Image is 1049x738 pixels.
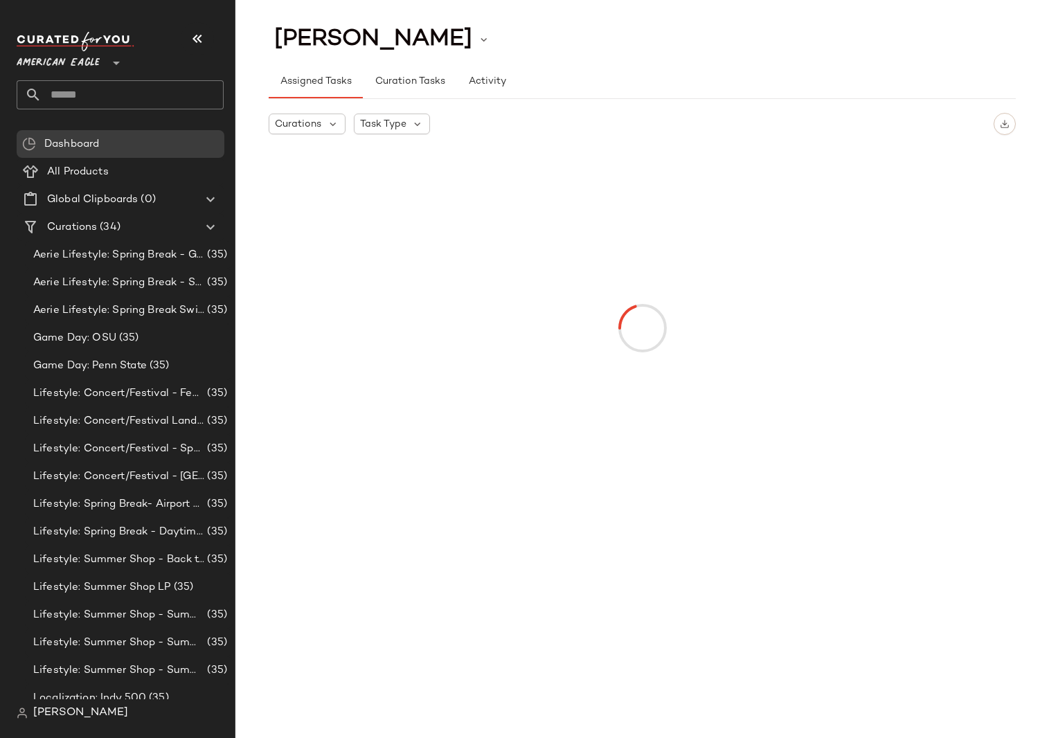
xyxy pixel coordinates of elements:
[274,26,472,53] span: [PERSON_NAME]
[138,192,155,208] span: (0)
[204,413,227,429] span: (35)
[33,413,204,429] span: Lifestyle: Concert/Festival Landing Page
[204,275,227,291] span: (35)
[146,690,169,706] span: (35)
[171,579,194,595] span: (35)
[33,247,204,263] span: Aerie Lifestyle: Spring Break - Girly/Femme
[33,524,204,540] span: Lifestyle: Spring Break - Daytime Casual
[204,635,227,651] span: (35)
[44,136,99,152] span: Dashboard
[204,663,227,678] span: (35)
[204,441,227,457] span: (35)
[204,607,227,623] span: (35)
[204,552,227,568] span: (35)
[116,330,139,346] span: (35)
[33,607,204,623] span: Lifestyle: Summer Shop - Summer Abroad
[97,219,120,235] span: (34)
[204,247,227,263] span: (35)
[17,47,100,72] span: American Eagle
[47,164,109,180] span: All Products
[360,117,406,132] span: Task Type
[147,358,170,374] span: (35)
[204,496,227,512] span: (35)
[374,76,445,87] span: Curation Tasks
[47,192,138,208] span: Global Clipboards
[204,469,227,485] span: (35)
[17,708,28,719] img: svg%3e
[468,76,506,87] span: Activity
[33,303,204,318] span: Aerie Lifestyle: Spring Break Swimsuits Landing Page
[33,690,146,706] span: Localization: Indy 500
[280,76,352,87] span: Assigned Tasks
[33,358,147,374] span: Game Day: Penn State
[204,303,227,318] span: (35)
[33,386,204,402] span: Lifestyle: Concert/Festival - Femme
[22,137,36,151] img: svg%3e
[275,117,321,132] span: Curations
[1000,119,1010,129] img: svg%3e
[204,386,227,402] span: (35)
[33,275,204,291] span: Aerie Lifestyle: Spring Break - Sporty
[33,579,171,595] span: Lifestyle: Summer Shop LP
[33,663,204,678] span: Lifestyle: Summer Shop - Summer Study Sessions
[47,219,97,235] span: Curations
[33,635,204,651] span: Lifestyle: Summer Shop - Summer Internship
[204,524,227,540] span: (35)
[33,330,116,346] span: Game Day: OSU
[33,441,204,457] span: Lifestyle: Concert/Festival - Sporty
[33,705,128,721] span: [PERSON_NAME]
[33,552,204,568] span: Lifestyle: Summer Shop - Back to School Essentials
[33,496,204,512] span: Lifestyle: Spring Break- Airport Style
[33,469,204,485] span: Lifestyle: Concert/Festival - [GEOGRAPHIC_DATA]
[17,32,134,51] img: cfy_white_logo.C9jOOHJF.svg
